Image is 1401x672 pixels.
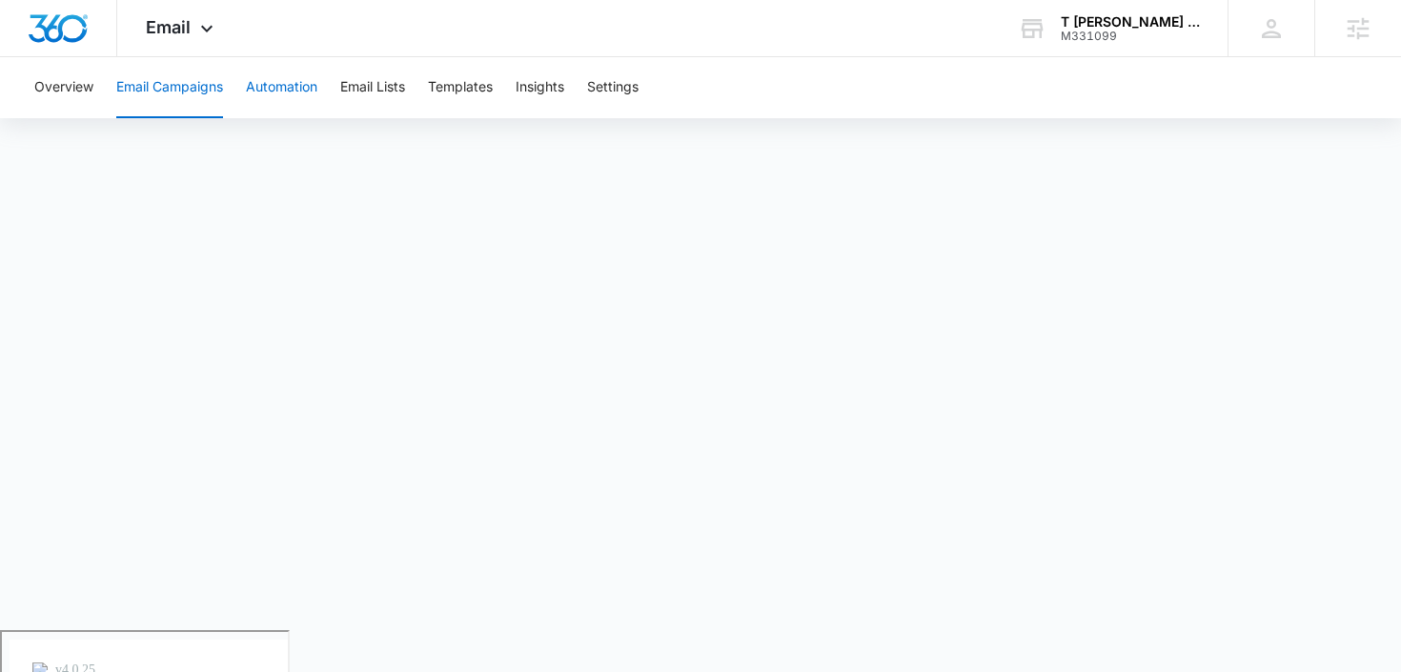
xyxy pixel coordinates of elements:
[190,111,205,126] img: tab_keywords_by_traffic_grey.svg
[587,57,639,118] button: Settings
[516,57,564,118] button: Insights
[211,112,321,125] div: Keywords by Traffic
[246,57,317,118] button: Automation
[50,50,210,65] div: Domain: [DOMAIN_NAME]
[30,50,46,65] img: website_grey.svg
[53,31,93,46] div: v 4.0.25
[72,112,171,125] div: Domain Overview
[146,17,191,37] span: Email
[51,111,67,126] img: tab_domain_overview_orange.svg
[34,57,93,118] button: Overview
[116,57,223,118] button: Email Campaigns
[30,31,46,46] img: logo_orange.svg
[340,57,405,118] button: Email Lists
[1061,30,1200,43] div: account id
[1061,14,1200,30] div: account name
[428,57,493,118] button: Templates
